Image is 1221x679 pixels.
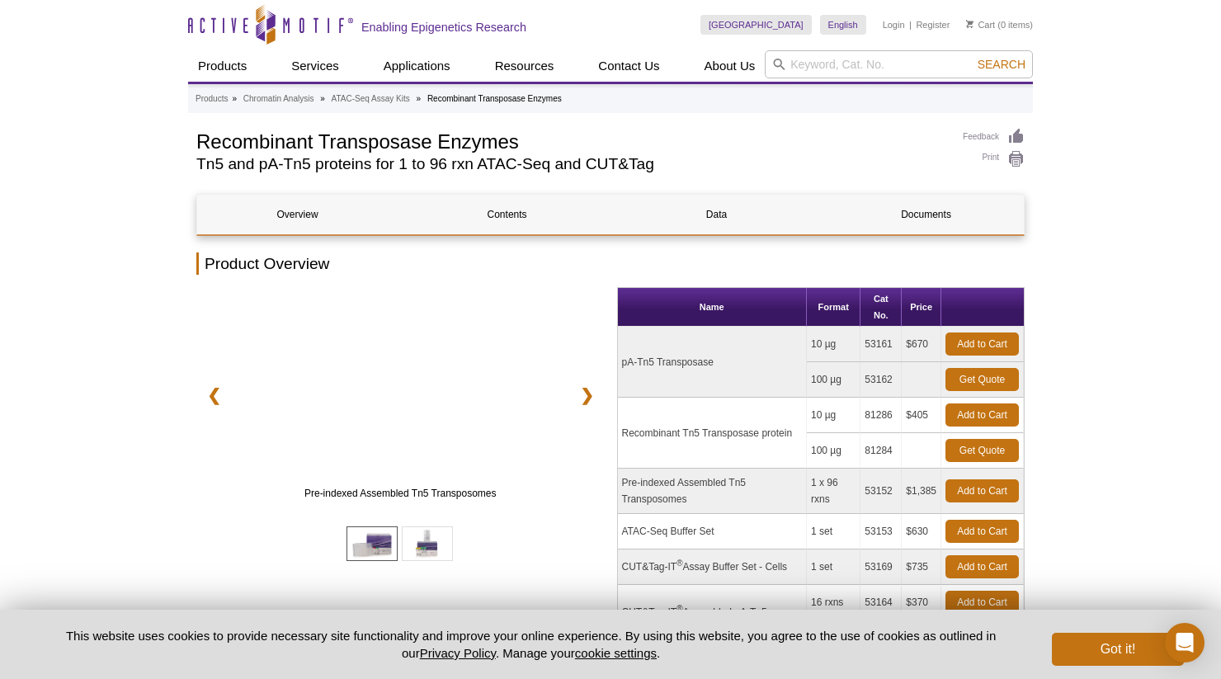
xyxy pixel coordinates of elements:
[281,50,349,82] a: Services
[196,252,1025,275] h2: Product Overview
[700,15,812,35] a: [GEOGRAPHIC_DATA]
[807,288,860,327] th: Format
[902,288,941,327] th: Price
[963,128,1025,146] a: Feedback
[243,92,314,106] a: Chromatin Analysis
[860,362,902,398] td: 53162
[966,15,1033,35] li: (0 items)
[618,469,807,514] td: Pre-indexed Assembled Tn5 Transposomes
[966,20,973,28] img: Your Cart
[902,469,941,514] td: $1,385
[902,549,941,585] td: $735
[826,195,1026,234] a: Documents
[945,520,1019,543] a: Add to Cart
[676,559,682,568] sup: ®
[618,585,807,656] td: CUT&Tag-IT Assembled pA-Tn5 Transposomes
[860,514,902,549] td: 53153
[588,50,669,82] a: Contact Us
[485,50,564,82] a: Resources
[569,376,605,414] a: ❯
[820,15,866,35] a: English
[196,92,228,106] a: Products
[427,94,562,103] li: Recombinant Transposase Enzymes
[1165,623,1204,662] div: Open Intercom Messenger
[902,327,941,362] td: $670
[807,433,860,469] td: 100 µg
[618,398,807,469] td: Recombinant Tn5 Transposase protein
[860,398,902,433] td: 81286
[1052,633,1184,666] button: Got it!
[807,514,860,549] td: 1 set
[695,50,766,82] a: About Us
[807,549,860,585] td: 1 set
[902,514,941,549] td: $630
[973,57,1030,72] button: Search
[945,439,1019,462] a: Get Quote
[963,150,1025,168] a: Print
[883,19,905,31] a: Login
[807,398,860,433] td: 10 µg
[860,433,902,469] td: 81284
[860,288,902,327] th: Cat No.
[196,128,946,153] h1: Recombinant Transposase Enzymes
[916,19,950,31] a: Register
[37,627,1025,662] p: This website uses cookies to provide necessary site functionality and improve your online experie...
[618,327,807,398] td: pA-Tn5 Transposase
[909,15,912,35] li: |
[945,403,1019,427] a: Add to Cart
[945,591,1019,614] a: Add to Cart
[332,92,410,106] a: ATAC-Seq Assay Kits
[232,94,237,103] li: »
[860,585,902,620] td: 53164
[618,549,807,585] td: CUT&Tag-IT Assay Buffer Set - Cells
[407,195,607,234] a: Contents
[966,19,995,31] a: Cart
[676,604,682,613] sup: ®
[618,288,807,327] th: Name
[420,646,496,660] a: Privacy Policy
[618,514,807,549] td: ATAC-Seq Buffer Set
[860,327,902,362] td: 53161
[807,469,860,514] td: 1 x 96 rxns
[902,398,941,433] td: $405
[807,362,860,398] td: 100 µg
[197,195,398,234] a: Overview
[237,485,563,502] span: Pre-indexed Assembled Tn5 Transposomes
[807,585,860,620] td: 16 rxns
[196,157,946,172] h2: Tn5 and pA-Tn5 proteins for 1 to 96 rxn ATAC-Seq and CUT&Tag
[765,50,1033,78] input: Keyword, Cat. No.
[978,58,1025,71] span: Search
[945,479,1019,502] a: Add to Cart
[575,646,657,660] button: cookie settings
[616,195,817,234] a: Data
[188,50,257,82] a: Products
[860,549,902,585] td: 53169
[945,332,1019,356] a: Add to Cart
[320,94,325,103] li: »
[374,50,460,82] a: Applications
[807,327,860,362] td: 10 µg
[945,555,1019,578] a: Add to Cart
[417,94,422,103] li: »
[860,469,902,514] td: 53152
[902,585,941,620] td: $370
[361,20,526,35] h2: Enabling Epigenetics Research
[945,368,1019,391] a: Get Quote
[196,376,232,414] a: ❮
